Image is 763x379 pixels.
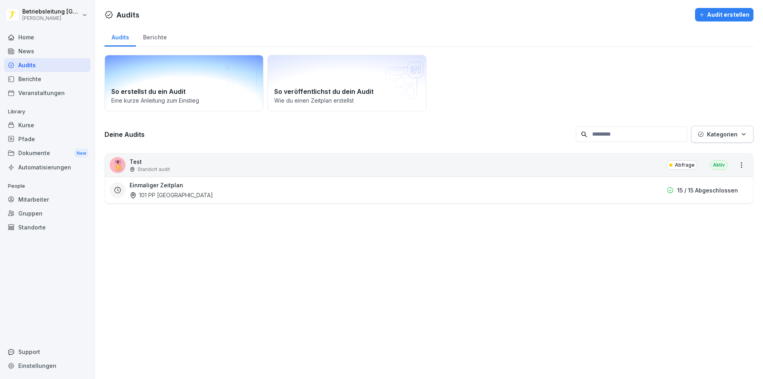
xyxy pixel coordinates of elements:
[137,166,170,173] p: Standort audit
[4,180,91,192] p: People
[22,8,80,15] p: Betriebsleitung [GEOGRAPHIC_DATA]
[4,359,91,373] a: Einstellungen
[111,87,257,96] h2: So erstellst du ein Audit
[4,192,91,206] a: Mitarbeiter
[4,118,91,132] a: Kurse
[4,146,91,161] div: Dokumente
[677,186,738,194] p: 15 / 15 Abgeschlossen
[4,146,91,161] a: DokumenteNew
[707,130,738,138] p: Kategorien
[111,96,257,105] p: Eine kurze Anleitung zum Einstieg
[4,44,91,58] a: News
[105,55,263,111] a: So erstellst du ein AuditEine kurze Anleitung zum Einstieg
[710,160,728,170] div: Aktiv
[4,160,91,174] a: Automatisierungen
[130,157,170,166] p: Test
[4,58,91,72] a: Audits
[4,220,91,234] a: Standorte
[691,126,753,143] button: Kategorien
[105,26,136,47] a: Audits
[675,161,695,169] p: Abfrage
[4,86,91,100] a: Veranstaltungen
[116,10,139,20] h1: Audits
[22,16,80,21] p: [PERSON_NAME]
[695,8,753,21] button: Audit erstellen
[4,345,91,359] div: Support
[75,149,88,158] div: New
[4,206,91,220] a: Gruppen
[130,181,183,189] h3: Einmaliger Zeitplan
[4,72,91,86] a: Berichte
[699,10,749,19] div: Audit erstellen
[274,87,420,96] h2: So veröffentlichst du dein Audit
[267,55,426,111] a: So veröffentlichst du dein AuditWie du einen Zeitplan erstellst
[4,30,91,44] a: Home
[136,26,174,47] a: Berichte
[110,157,126,173] div: 🎖️
[4,132,91,146] a: Pfade
[274,96,420,105] p: Wie du einen Zeitplan erstellst
[130,191,213,199] div: 101 PP [GEOGRAPHIC_DATA]
[105,130,572,139] h3: Deine Audits
[4,105,91,118] p: Library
